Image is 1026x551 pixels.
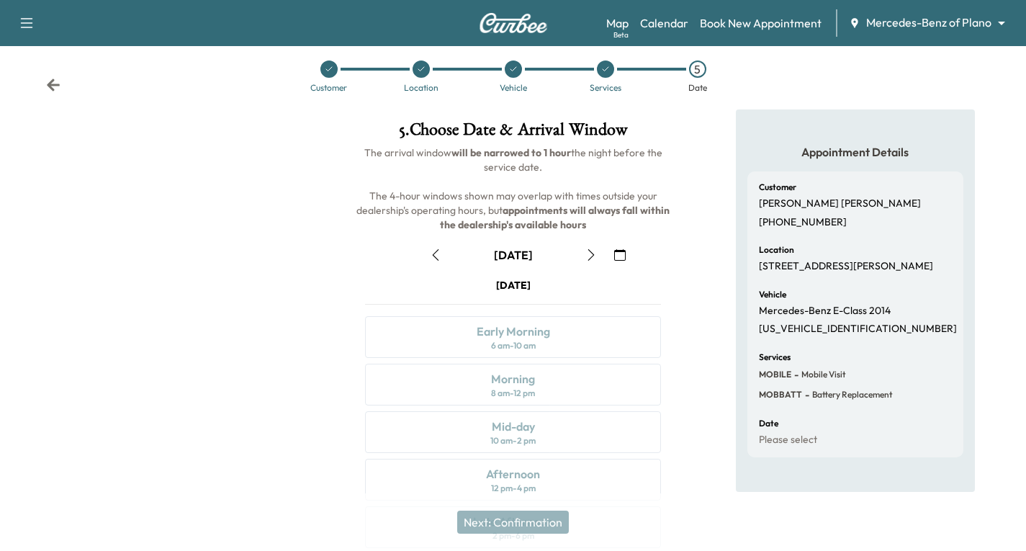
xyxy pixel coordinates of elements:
[479,13,548,33] img: Curbee Logo
[747,144,963,160] h5: Appointment Details
[791,367,798,382] span: -
[759,290,786,299] h6: Vehicle
[809,389,893,400] span: Battery Replacement
[613,30,629,40] div: Beta
[759,246,794,254] h6: Location
[759,183,796,192] h6: Customer
[496,278,531,292] div: [DATE]
[590,84,621,92] div: Services
[688,84,707,92] div: Date
[759,369,791,380] span: MOBILE
[759,389,802,400] span: MOBBATT
[46,78,60,92] div: Back
[759,305,891,318] p: Mercedes-Benz E-Class 2014
[759,419,778,428] h6: Date
[451,146,571,159] b: will be narrowed to 1 hour
[802,388,809,402] span: -
[798,369,846,380] span: Mobile Visit
[404,84,438,92] div: Location
[494,247,533,263] div: [DATE]
[759,216,847,229] p: [PHONE_NUMBER]
[440,204,672,231] b: appointments will always fall within the dealership's available hours
[606,14,629,32] a: MapBeta
[500,84,527,92] div: Vehicle
[310,84,347,92] div: Customer
[759,197,921,210] p: [PERSON_NAME] [PERSON_NAME]
[759,434,817,447] p: Please select
[700,14,822,32] a: Book New Appointment
[640,14,688,32] a: Calendar
[866,14,991,31] span: Mercedes-Benz of Plano
[759,260,933,273] p: [STREET_ADDRESS][PERSON_NAME]
[759,353,791,362] h6: Services
[356,146,672,231] span: The arrival window the night before the service date. The 4-hour windows shown may overlap with t...
[689,61,706,78] div: 5
[759,323,957,336] p: [US_VEHICLE_IDENTIFICATION_NUMBER]
[354,121,672,145] h1: 5 . Choose Date & Arrival Window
